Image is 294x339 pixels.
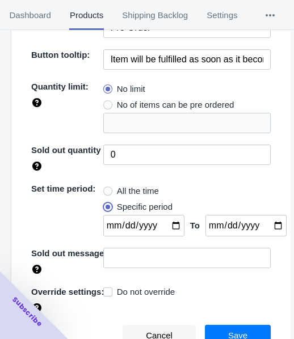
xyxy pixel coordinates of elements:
[9,1,51,30] span: Dashboard
[69,1,103,30] span: Products
[247,1,293,30] button: More tabs
[117,185,159,197] span: All the time
[117,201,173,213] span: Specific period
[117,286,175,298] span: Do not override
[31,50,90,60] span: Button tooltip:
[117,83,145,95] span: No limit
[31,145,100,155] span: Sold out quantity
[117,99,234,111] span: No of items can be pre ordered
[10,295,44,329] span: Subscribe
[122,1,188,30] span: Shipping Backlog
[31,248,107,258] span: Sold out message:
[207,1,238,30] span: Settings
[190,221,200,230] span: To
[31,82,89,91] span: Quantity limit:
[31,184,95,193] span: Set time period:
